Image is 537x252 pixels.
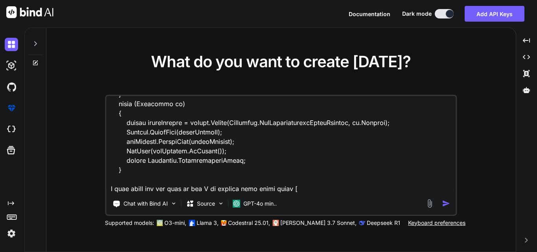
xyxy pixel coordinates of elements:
[5,80,18,94] img: githubDark
[243,200,277,208] p: GPT-4o min..
[442,199,450,208] img: icon
[151,52,411,71] span: What do you want to create [DATE]?
[221,220,226,226] img: Mistral-AI
[5,38,18,51] img: darkChat
[164,219,186,227] p: O3-mini,
[197,200,215,208] p: Source
[349,11,390,17] span: Documentation
[349,10,390,18] button: Documentation
[367,219,400,227] p: Deepseek R1
[232,200,240,208] img: GPT-4o mini
[402,10,432,18] span: Dark mode
[465,6,524,22] button: Add API Keys
[123,200,168,208] p: Chat with Bind AI
[5,227,18,240] img: settings
[5,101,18,115] img: premium
[197,219,219,227] p: Llama 3,
[5,123,18,136] img: cloudideIcon
[359,220,365,226] img: claude
[272,220,279,226] img: claude
[105,219,154,227] p: Supported models:
[156,220,163,226] img: GPT-4
[217,200,224,207] img: Pick Models
[280,219,357,227] p: [PERSON_NAME] 3.7 Sonnet,
[408,219,465,227] p: Keyboard preferences
[228,219,270,227] p: Codestral 25.01,
[425,199,434,208] img: attachment
[5,59,18,72] img: darkAi-studio
[106,96,456,193] textarea: loremi dolor sitame ConsEcteturadipIscingElit = "\s49" + " <DoeiUsmod Temp=\"{8}\" Inci=\"{9}\" U...
[6,6,53,18] img: Bind AI
[170,200,177,207] img: Pick Tools
[189,220,195,226] img: Llama2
